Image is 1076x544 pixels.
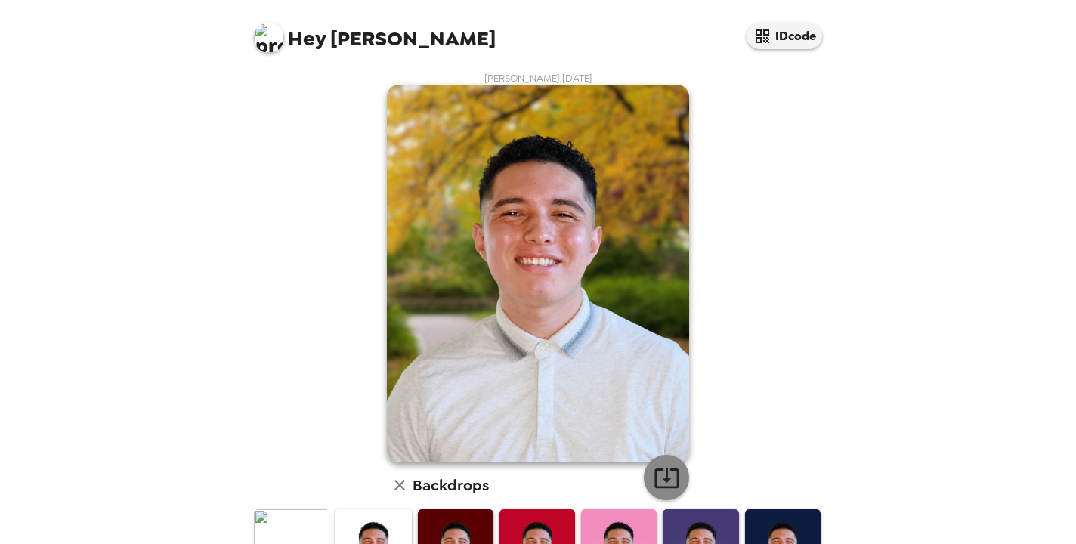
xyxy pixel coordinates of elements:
span: [PERSON_NAME] , [DATE] [484,72,592,85]
span: [PERSON_NAME] [254,15,496,49]
h6: Backdrops [413,473,489,497]
img: profile pic [254,23,284,53]
img: user [387,85,689,462]
button: IDcode [747,23,822,49]
span: Hey [288,25,326,52]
